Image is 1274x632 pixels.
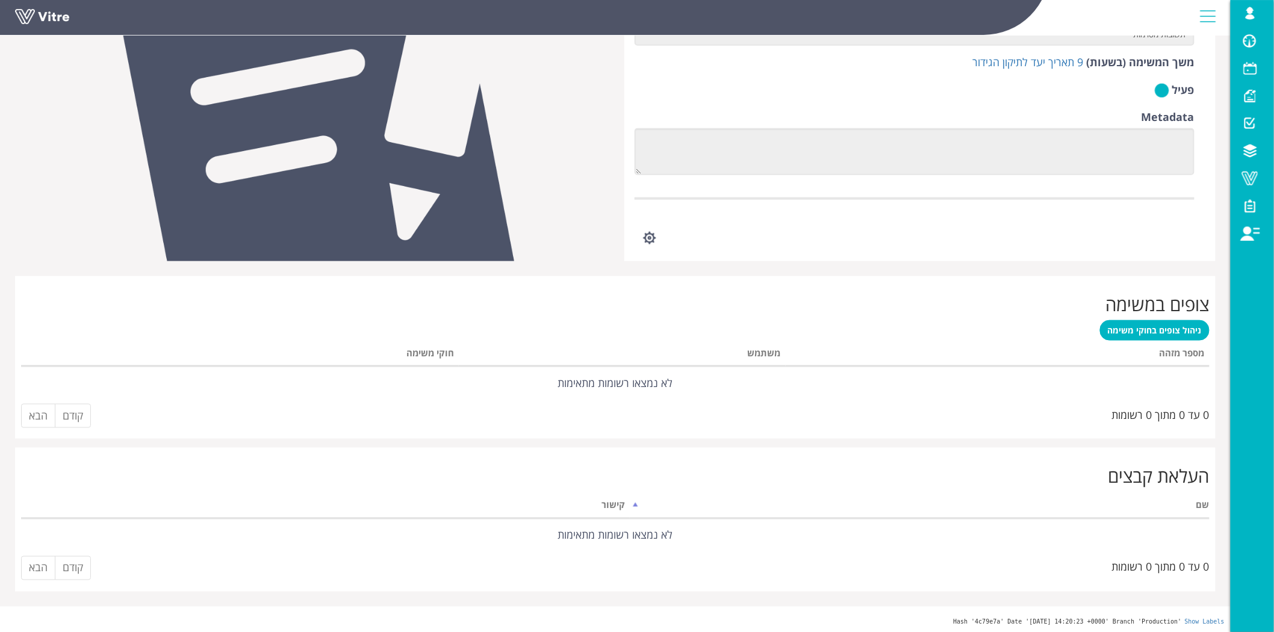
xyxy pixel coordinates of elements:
[1108,324,1202,336] span: ניהול צופים בחוקי משימה
[1142,110,1195,125] label: Metadata
[1185,619,1225,625] a: Show Labels
[55,404,91,428] a: קודם
[630,496,1210,519] th: שם: activate to sort column descending
[21,294,1210,314] h2: צופים במשימה
[1100,320,1210,341] a: ניהול צופים בחוקי משימה
[21,519,1210,551] td: לא נמצאו רשומות מתאימות
[459,344,785,367] th: משתמש
[21,344,459,367] th: חוקי משימה
[1087,55,1195,70] label: משך המשימה (בשעות)
[973,55,1084,69] a: 9 תאריך יעד לתיקון הגידור
[1172,82,1195,98] label: פעיל
[1155,83,1169,98] img: yes
[21,496,630,519] th: קישור
[55,556,91,580] a: קודם
[1112,403,1210,423] div: 0 עד 0 מתוך 0 רשומות
[1112,555,1210,575] div: 0 עד 0 מתוך 0 רשומות
[21,556,55,580] a: הבא
[21,404,55,428] a: הבא
[786,344,1210,367] th: מספר מזהה
[953,619,1181,625] span: Hash '4c79e7a' Date '[DATE] 14:20:23 +0000' Branch 'Production'
[21,367,1210,399] td: לא נמצאו רשומות מתאימות
[21,466,1210,486] h2: העלאת קבצים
